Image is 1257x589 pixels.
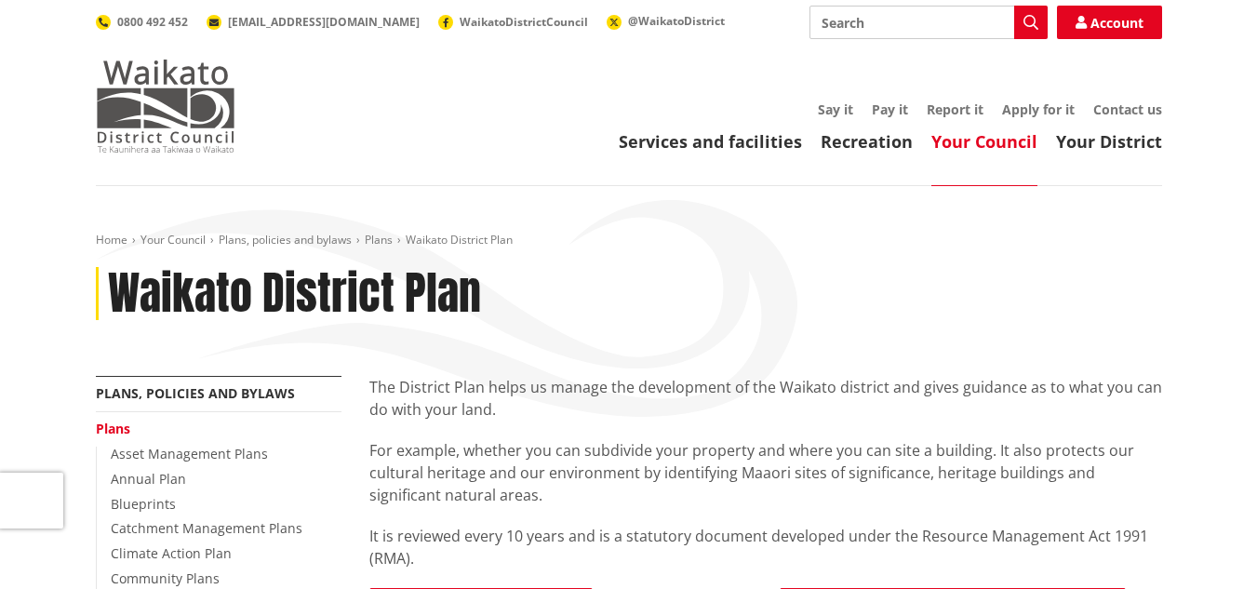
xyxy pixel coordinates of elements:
[228,14,420,30] span: [EMAIL_ADDRESS][DOMAIN_NAME]
[117,14,188,30] span: 0800 492 452
[140,232,206,248] a: Your Council
[369,439,1162,506] p: For example, whether you can subdivide your property and where you can site a building. It also p...
[438,14,588,30] a: WaikatoDistrictCouncil
[1093,100,1162,118] a: Contact us
[619,130,802,153] a: Services and facilities
[219,232,352,248] a: Plans, policies and bylaws
[1057,6,1162,39] a: Account
[96,60,235,153] img: Waikato District Council - Te Kaunihera aa Takiwaa o Waikato
[628,13,725,29] span: @WaikatoDistrict
[111,445,268,462] a: Asset Management Plans
[1056,130,1162,153] a: Your District
[1171,511,1238,578] iframe: Messenger Launcher
[1002,100,1075,118] a: Apply for it
[821,130,913,153] a: Recreation
[369,525,1162,569] p: It is reviewed every 10 years and is a statutory document developed under the Resource Management...
[872,100,908,118] a: Pay it
[818,100,853,118] a: Say it
[931,130,1037,153] a: Your Council
[96,384,295,402] a: Plans, policies and bylaws
[108,267,481,321] h1: Waikato District Plan
[369,376,1162,421] p: The District Plan helps us manage the development of the Waikato district and gives guidance as t...
[207,14,420,30] a: [EMAIL_ADDRESS][DOMAIN_NAME]
[460,14,588,30] span: WaikatoDistrictCouncil
[111,519,302,537] a: Catchment Management Plans
[96,232,127,248] a: Home
[111,569,220,587] a: Community Plans
[365,232,393,248] a: Plans
[809,6,1048,39] input: Search input
[927,100,983,118] a: Report it
[607,13,725,29] a: @WaikatoDistrict
[111,495,176,513] a: Blueprints
[111,544,232,562] a: Climate Action Plan
[96,420,130,437] a: Plans
[96,233,1162,248] nav: breadcrumb
[96,14,188,30] a: 0800 492 452
[406,232,513,248] span: Waikato District Plan
[111,470,186,488] a: Annual Plan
